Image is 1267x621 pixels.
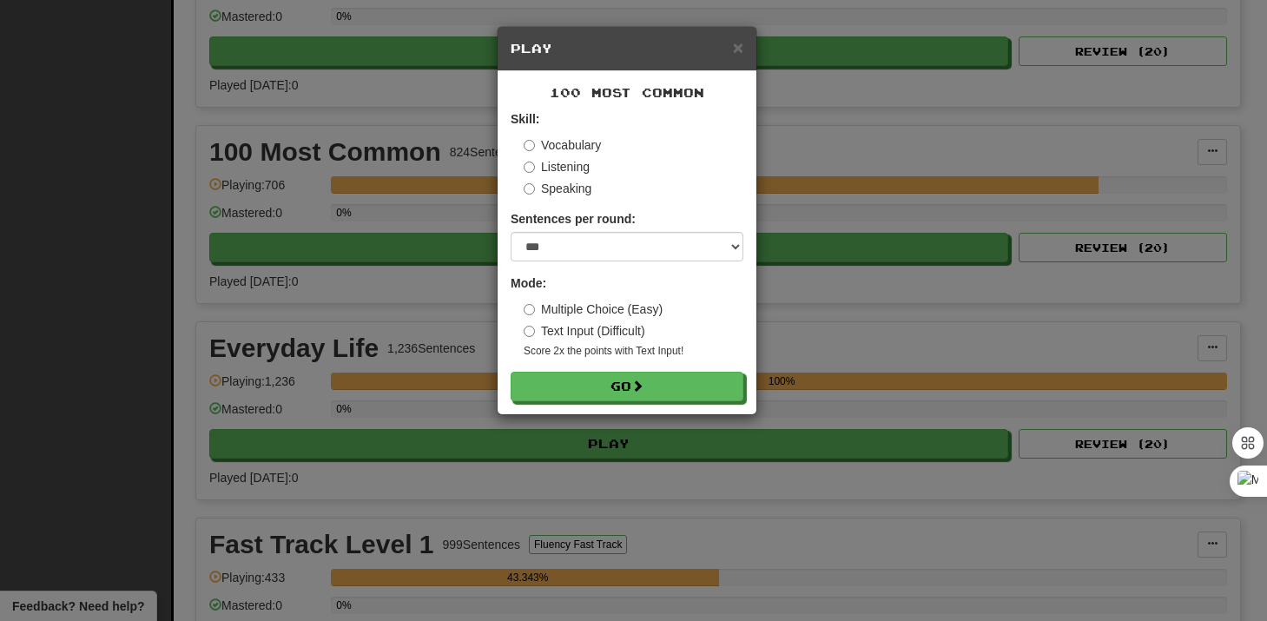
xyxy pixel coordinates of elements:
[550,85,704,100] span: 100 Most Common
[524,158,590,175] label: Listening
[733,37,743,57] span: ×
[511,276,546,290] strong: Mode:
[524,304,535,315] input: Multiple Choice (Easy)
[524,326,535,337] input: Text Input (Difficult)
[511,40,743,57] h5: Play
[511,210,636,228] label: Sentences per round:
[524,301,663,318] label: Multiple Choice (Easy)
[511,372,743,401] button: Go
[524,140,535,151] input: Vocabulary
[511,112,539,126] strong: Skill:
[524,162,535,173] input: Listening
[733,38,743,56] button: Close
[524,344,743,359] small: Score 2x the points with Text Input !
[524,180,591,197] label: Speaking
[524,322,645,340] label: Text Input (Difficult)
[524,136,601,154] label: Vocabulary
[524,183,535,195] input: Speaking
